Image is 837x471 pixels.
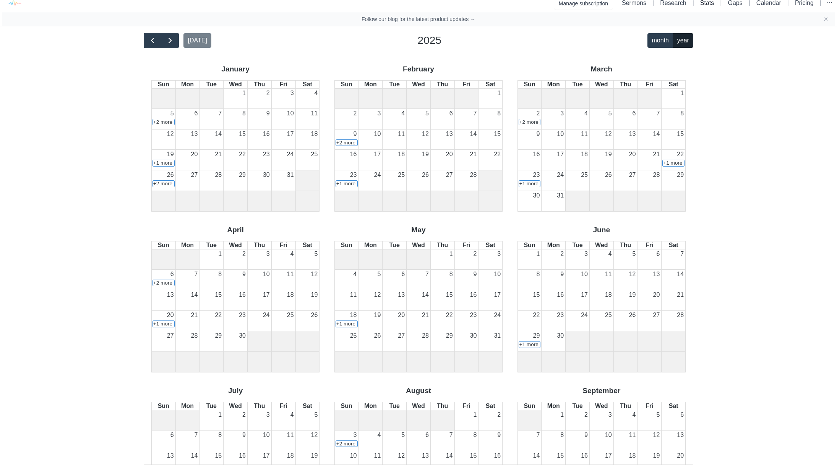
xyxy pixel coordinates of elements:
[383,129,407,150] td: February 11, 2025
[407,170,431,191] td: February 26, 2025
[679,89,685,98] a: March 1, 2025
[161,33,179,48] button: Next year
[583,249,589,259] a: June 3, 2025
[532,150,542,159] a: March 16, 2025
[589,269,613,290] td: June 11, 2025
[479,89,503,109] td: February 1, 2025
[662,170,686,191] td: March 29, 2025
[247,150,271,170] td: January 23, 2025
[152,160,175,167] a: Show 1 more event
[662,150,686,170] td: March 22, 2025
[241,109,247,118] a: January 8, 2025
[295,249,320,270] td: April 5, 2025
[566,108,590,129] td: March 4, 2025
[334,129,358,150] td: February 9, 2025
[637,108,662,129] td: March 7, 2025
[261,270,271,279] a: April 10, 2025
[217,249,223,259] a: April 1, 2025
[301,241,314,249] a: Saturday
[589,150,613,170] td: March 19, 2025
[542,129,566,150] td: March 10, 2025
[559,249,565,259] a: June 2, 2025
[362,15,475,23] a: Follow our blog for the latest product updates →
[383,269,407,290] td: May 6, 2025
[532,170,542,180] a: March 23, 2025
[217,270,223,279] a: April 8, 2025
[566,129,590,150] td: March 11, 2025
[430,150,454,170] td: February 20, 2025
[589,129,613,150] td: March 12, 2025
[175,150,200,170] td: January 20, 2025
[339,81,354,88] a: Sunday
[151,129,175,150] td: January 12, 2025
[496,249,502,259] a: May 3, 2025
[430,170,454,191] td: February 27, 2025
[224,249,248,270] td: April 2, 2025
[583,109,589,118] a: March 4, 2025
[313,89,319,98] a: January 4, 2025
[278,81,289,88] a: Friday
[151,150,175,170] td: January 19, 2025
[289,89,295,98] a: January 3, 2025
[492,129,502,139] a: February 15, 2025
[156,241,171,249] a: Sunday
[555,191,565,200] a: March 31, 2025
[542,191,566,211] td: March 31, 2025
[566,249,590,270] td: June 3, 2025
[618,81,633,88] a: Thursday
[519,119,541,126] a: Show 2 more events
[637,269,662,290] td: June 13, 2025
[542,108,566,129] td: March 3, 2025
[517,191,542,211] td: March 30, 2025
[542,150,566,170] td: March 17, 2025
[265,249,271,259] a: April 3, 2025
[205,81,218,88] a: Tuesday
[461,81,472,88] a: Friday
[424,109,430,118] a: February 5, 2025
[241,89,247,98] a: January 1, 2025
[271,249,295,270] td: April 4, 2025
[200,269,224,290] td: April 8, 2025
[175,170,200,191] td: January 27, 2025
[667,81,680,88] a: Saturday
[349,170,358,180] a: February 23, 2025
[517,249,542,270] td: June 1, 2025
[247,170,271,191] td: January 30, 2025
[479,108,503,129] td: February 8, 2025
[532,191,542,200] a: March 30, 2025
[546,241,561,249] a: Monday
[175,129,200,150] td: January 13, 2025
[469,150,479,159] a: February 21, 2025
[472,249,479,259] a: May 2, 2025
[651,170,661,180] a: March 28, 2025
[566,269,590,290] td: June 10, 2025
[673,33,693,48] button: year
[589,108,613,129] td: March 5, 2025
[675,170,685,180] a: March 29, 2025
[237,150,247,159] a: January 22, 2025
[479,150,503,170] td: February 22, 2025
[637,150,662,170] td: March 21, 2025
[613,129,637,150] td: March 13, 2025
[156,81,171,88] a: Sunday
[165,170,175,180] a: January 26, 2025
[679,109,685,118] a: March 8, 2025
[285,170,295,180] a: January 31, 2025
[352,129,358,139] a: February 9, 2025
[334,269,358,290] td: May 4, 2025
[679,249,685,259] a: June 7, 2025
[603,170,613,180] a: March 26, 2025
[396,170,406,180] a: February 25, 2025
[261,129,271,139] a: January 16, 2025
[496,109,502,118] a: February 8, 2025
[247,269,271,290] td: April 10, 2025
[352,109,358,118] a: February 2, 2025
[190,150,200,159] a: January 20, 2025
[180,81,195,88] a: Monday
[435,241,449,249] a: Thursday
[484,241,497,249] a: Saturday
[169,270,175,279] a: April 6, 2025
[363,241,378,249] a: Monday
[388,241,401,249] a: Tuesday
[430,269,454,290] td: May 8, 2025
